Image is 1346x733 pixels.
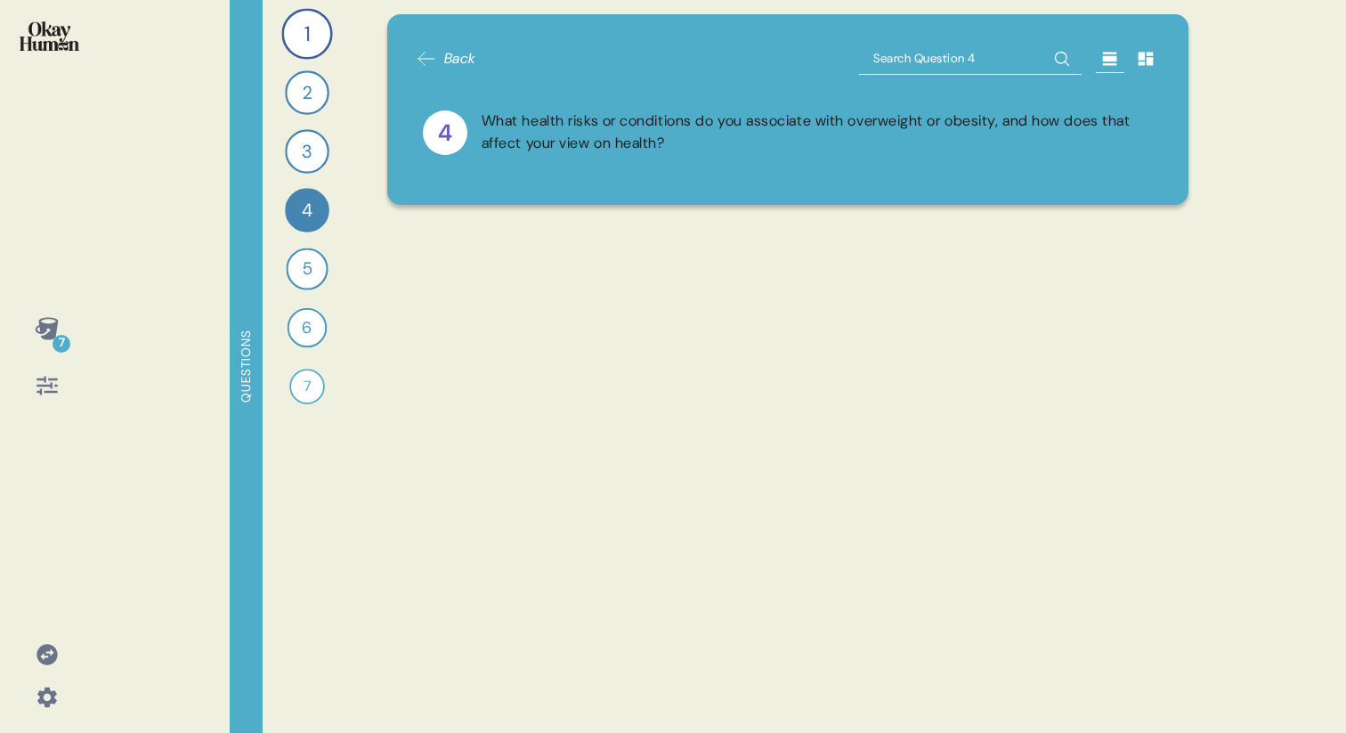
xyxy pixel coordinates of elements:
[286,248,328,289] div: 5
[20,21,79,51] img: okayhuman.3b1b6348.png
[285,188,329,232] div: 4
[53,335,70,353] div: 7
[285,129,329,174] div: 3
[281,8,332,59] div: 1
[859,43,1082,75] input: Search Question 4
[289,369,325,404] div: 7
[444,48,476,69] span: Back
[285,70,329,115] div: 2
[288,308,328,348] div: 6
[423,110,467,155] div: 4
[482,110,1154,155] div: What health risks or conditions do you associate with overweight or obesity, and how does that af...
